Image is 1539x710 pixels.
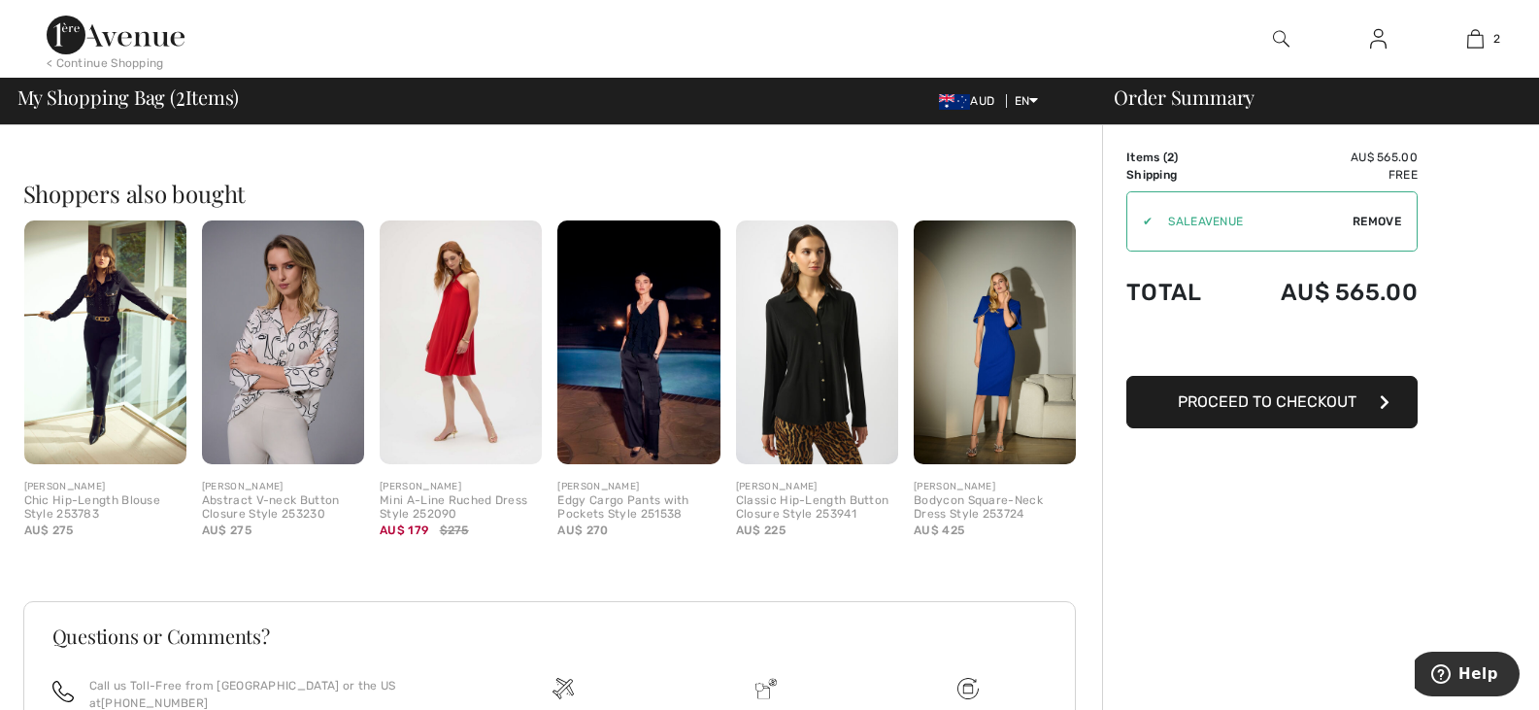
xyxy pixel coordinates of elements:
[736,524,786,537] span: AU$ 225
[52,626,1047,646] h3: Questions or Comments?
[1229,259,1418,325] td: AU$ 565.00
[939,94,970,110] img: Australian Dollar
[1153,192,1353,251] input: Promo code
[1493,30,1500,48] span: 2
[1467,27,1484,51] img: My Bag
[380,220,542,464] img: Mini A-Line Ruched Dress Style 252090
[557,480,719,494] div: [PERSON_NAME]
[1273,27,1289,51] img: search the website
[957,678,979,699] img: Free shipping on orders over $180
[1229,166,1418,184] td: Free
[1126,376,1418,428] button: Proceed to Checkout
[47,54,164,72] div: < Continue Shopping
[202,220,364,464] img: Abstract V-neck Button Closure Style 253230
[914,220,1076,464] img: Bodycon Square-Neck Dress Style 253724
[939,94,1002,108] span: AUD
[17,87,240,107] span: My Shopping Bag ( Items)
[1126,149,1229,166] td: Items ( )
[176,83,185,108] span: 2
[24,494,186,522] div: Chic Hip-Length Blouse Style 253783
[52,681,74,702] img: call
[1370,27,1387,51] img: My Info
[1178,392,1356,411] span: Proceed to Checkout
[24,480,186,494] div: [PERSON_NAME]
[1126,259,1229,325] td: Total
[755,678,777,699] img: Delivery is a breeze since we pay the duties!
[1126,325,1418,369] iframe: PayPal
[380,494,542,522] div: Mini A-Line Ruched Dress Style 252090
[24,220,186,464] img: Chic Hip-Length Blouse Style 253783
[736,220,898,464] img: Classic Hip-Length Button Closure Style 253941
[101,696,208,710] a: [PHONE_NUMBER]
[557,524,608,537] span: AU$ 270
[202,524,251,537] span: AU$ 275
[1015,94,1039,108] span: EN
[552,678,574,699] img: Free shipping on orders over $180
[736,480,898,494] div: [PERSON_NAME]
[1127,213,1153,230] div: ✔
[23,182,1091,205] h2: Shoppers also bought
[736,494,898,522] div: Classic Hip-Length Button Closure Style 253941
[1427,27,1522,51] a: 2
[380,480,542,494] div: [PERSON_NAME]
[440,522,469,539] span: $275
[1355,27,1402,51] a: Sign In
[914,524,964,537] span: AU$ 425
[1126,166,1229,184] td: Shipping
[1415,652,1520,700] iframe: Opens a widget where you can find more information
[202,494,364,522] div: Abstract V-neck Button Closure Style 253230
[1353,213,1401,230] span: Remove
[24,524,74,537] span: AU$ 275
[380,524,428,537] span: AU$ 179
[202,480,364,494] div: [PERSON_NAME]
[914,480,1076,494] div: [PERSON_NAME]
[1167,151,1174,164] span: 2
[1090,87,1527,107] div: Order Summary
[557,494,719,522] div: Edgy Cargo Pants with Pockets Style 251538
[1229,149,1418,166] td: AU$ 565.00
[914,494,1076,522] div: Bodycon Square-Neck Dress Style 253724
[557,220,719,464] img: Edgy Cargo Pants with Pockets Style 251538
[47,16,184,54] img: 1ère Avenue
